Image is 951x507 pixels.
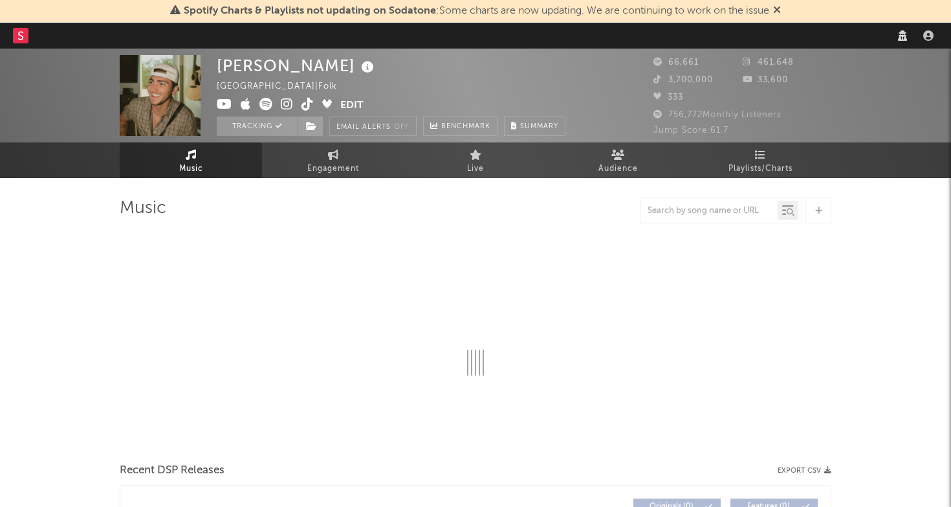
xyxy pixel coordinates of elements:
[120,142,262,178] a: Music
[653,93,683,102] span: 333
[179,161,203,177] span: Music
[504,117,565,136] button: Summary
[394,124,410,131] em: Off
[404,142,547,178] a: Live
[653,111,782,119] span: 756,772 Monthly Listeners
[423,117,497,136] a: Benchmark
[329,117,417,136] button: Email AlertsOff
[653,126,728,135] span: Jump Score: 61.7
[184,6,769,16] span: : Some charts are now updating. We are continuing to work on the issue
[307,161,359,177] span: Engagement
[120,463,224,479] span: Recent DSP Releases
[217,55,377,76] div: [PERSON_NAME]
[728,161,792,177] span: Playlists/Charts
[598,161,638,177] span: Audience
[641,206,778,216] input: Search by song name or URL
[743,58,794,67] span: 461,648
[340,98,364,114] button: Edit
[653,76,713,84] span: 3,700,000
[520,123,558,130] span: Summary
[217,79,352,95] div: [GEOGRAPHIC_DATA] | Folk
[217,117,298,136] button: Tracking
[778,467,831,475] button: Export CSV
[184,6,436,16] span: Spotify Charts & Playlists not updating on Sodatone
[743,76,788,84] span: 33,600
[441,119,490,135] span: Benchmark
[547,142,689,178] a: Audience
[773,6,781,16] span: Dismiss
[689,142,831,178] a: Playlists/Charts
[467,161,484,177] span: Live
[262,142,404,178] a: Engagement
[653,58,699,67] span: 66,661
